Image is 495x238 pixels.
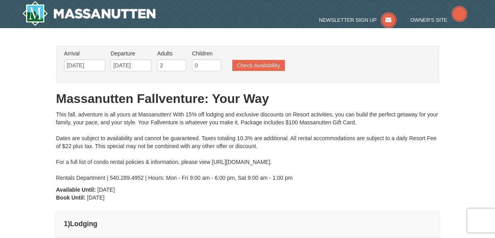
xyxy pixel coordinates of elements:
[232,60,285,71] button: Check Availability
[56,187,96,193] strong: Available Until:
[157,50,186,57] label: Adults
[56,91,439,107] h1: Massanutten Fallventure: Your Way
[319,17,377,23] span: Newsletter Sign Up
[22,1,156,26] a: Massanutten Resort
[97,187,115,193] span: [DATE]
[192,50,221,57] label: Children
[56,110,439,182] div: This fall, adventure is all yours at Massanutten! With 15% off lodging and exclusive discounts on...
[87,194,104,201] span: [DATE]
[68,220,70,228] span: )
[64,50,105,57] label: Arrival
[410,17,467,23] a: Owner's Site
[410,17,448,23] span: Owner's Site
[64,220,431,228] h4: 1 Lodging
[319,17,396,23] a: Newsletter Sign Up
[56,194,86,201] strong: Book Until:
[110,50,152,57] label: Departure
[22,1,156,26] img: Massanutten Resort Logo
